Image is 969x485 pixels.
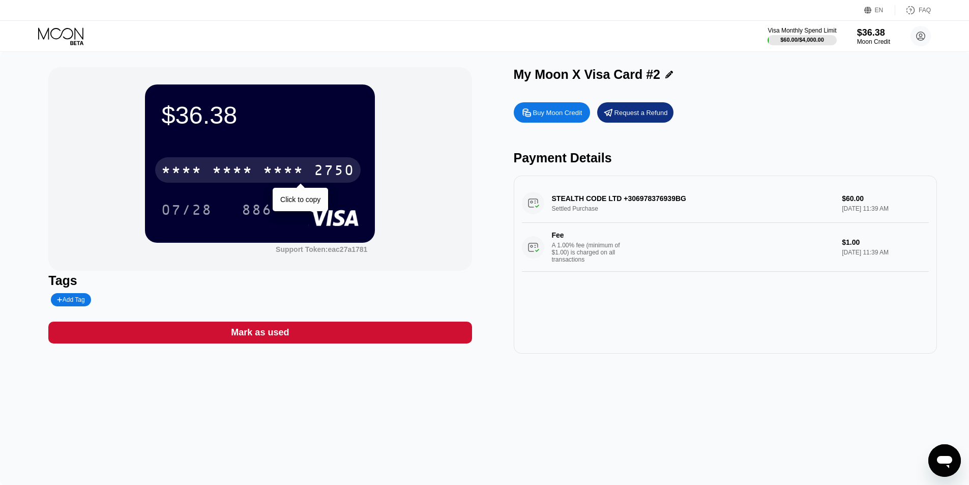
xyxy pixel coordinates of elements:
[514,151,937,165] div: Payment Details
[242,203,272,219] div: 886
[919,7,931,14] div: FAQ
[522,223,929,272] div: FeeA 1.00% fee (minimum of $1.00) is charged on all transactions$1.00[DATE] 11:39 AM
[161,101,359,129] div: $36.38
[857,27,890,45] div: $36.38Moon Credit
[768,27,836,45] div: Visa Monthly Spend Limit$60.00/$4,000.00
[875,7,884,14] div: EN
[514,67,661,82] div: My Moon X Visa Card #2
[614,108,668,117] div: Request a Refund
[161,203,212,219] div: 07/28
[276,245,367,253] div: Support Token: eac27a1781
[48,273,472,288] div: Tags
[864,5,895,15] div: EN
[314,163,355,180] div: 2750
[552,231,623,239] div: Fee
[552,242,628,263] div: A 1.00% fee (minimum of $1.00) is charged on all transactions
[857,27,890,38] div: $36.38
[842,238,928,246] div: $1.00
[780,37,824,43] div: $60.00 / $4,000.00
[57,296,84,303] div: Add Tag
[895,5,931,15] div: FAQ
[51,293,91,306] div: Add Tag
[857,38,890,45] div: Moon Credit
[280,195,320,204] div: Click to copy
[231,327,289,338] div: Mark as used
[533,108,582,117] div: Buy Moon Credit
[768,27,836,34] div: Visa Monthly Spend Limit
[234,197,280,222] div: 886
[276,245,367,253] div: Support Token:eac27a1781
[928,444,961,477] iframe: Button to launch messaging window
[842,249,928,256] div: [DATE] 11:39 AM
[514,102,590,123] div: Buy Moon Credit
[154,197,220,222] div: 07/28
[597,102,673,123] div: Request a Refund
[48,322,472,344] div: Mark as used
